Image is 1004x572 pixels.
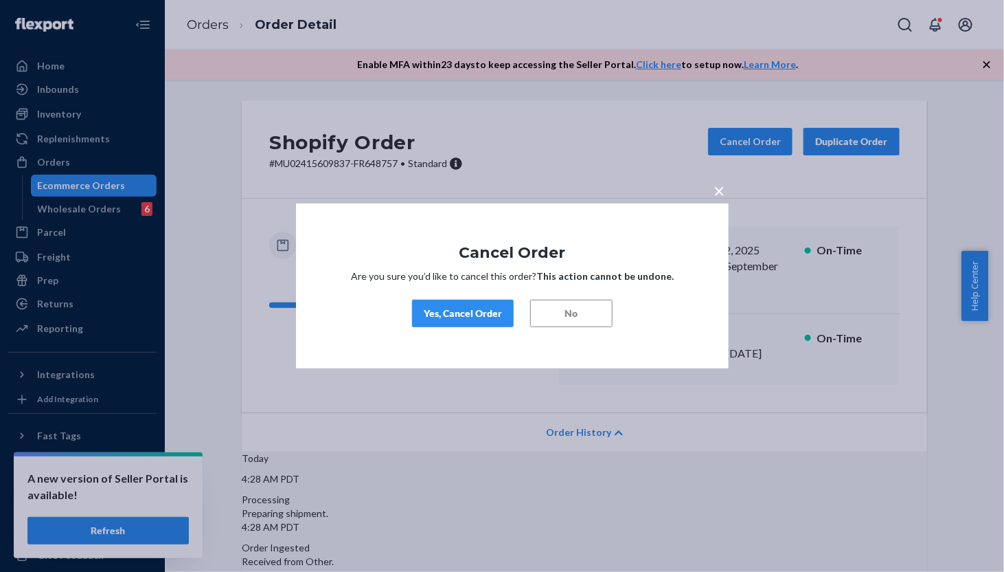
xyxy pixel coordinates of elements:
[337,245,687,261] h1: Cancel Order
[412,300,514,327] button: Yes, Cancel Order
[714,179,725,202] span: ×
[424,307,502,320] div: Yes, Cancel Order
[536,270,674,282] strong: This action cannot be undone.
[337,269,687,283] p: Are you sure you’d like to cancel this order?
[530,300,613,327] button: No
